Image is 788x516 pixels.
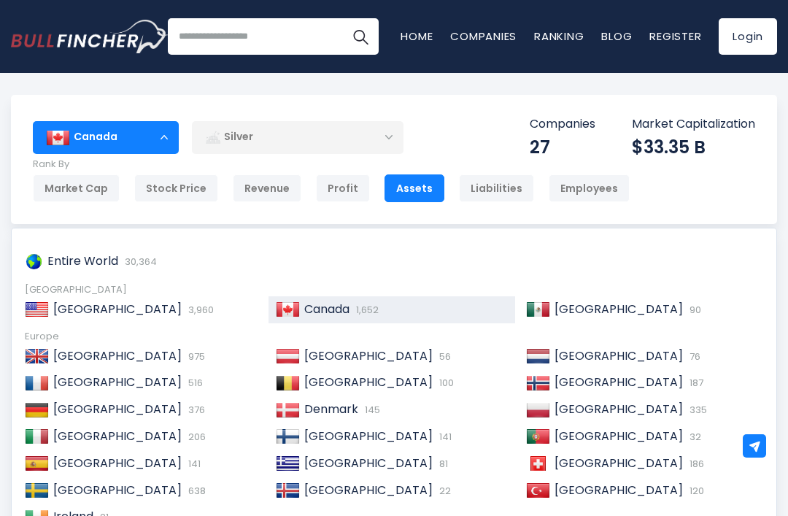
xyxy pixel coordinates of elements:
span: 187 [686,376,703,390]
a: Register [649,28,701,44]
span: [GEOGRAPHIC_DATA] [555,347,683,364]
span: [GEOGRAPHIC_DATA] [555,301,683,317]
span: [GEOGRAPHIC_DATA] [53,374,182,390]
span: 3,960 [185,303,214,317]
div: $33.35 B [632,136,755,158]
span: 975 [185,350,205,363]
span: 141 [185,457,201,471]
a: Go to homepage [11,20,168,53]
div: Stock Price [134,174,218,202]
img: Bullfincher logo [11,20,169,53]
span: [GEOGRAPHIC_DATA] [304,428,433,444]
div: Liabilities [459,174,534,202]
span: [GEOGRAPHIC_DATA] [53,482,182,498]
div: Canada [33,121,179,153]
span: Entire World [47,253,118,269]
span: 100 [436,376,454,390]
p: Market Capitalization [632,117,755,132]
span: 141 [436,430,452,444]
span: 76 [686,350,700,363]
span: 516 [185,376,203,390]
button: Search [342,18,379,55]
span: [GEOGRAPHIC_DATA] [555,428,683,444]
a: Blog [601,28,632,44]
div: 27 [530,136,595,158]
span: 30,364 [121,255,157,269]
span: 22 [436,484,451,498]
span: [GEOGRAPHIC_DATA] [555,401,683,417]
span: 120 [686,484,704,498]
a: Ranking [534,28,584,44]
span: [GEOGRAPHIC_DATA] [53,401,182,417]
span: [GEOGRAPHIC_DATA] [555,482,683,498]
span: 145 [361,403,380,417]
span: 206 [185,430,206,444]
span: [GEOGRAPHIC_DATA] [304,347,433,364]
span: 638 [185,484,206,498]
div: Europe [25,331,763,343]
span: [GEOGRAPHIC_DATA] [53,428,182,444]
span: [GEOGRAPHIC_DATA] [555,455,683,471]
span: [GEOGRAPHIC_DATA] [304,374,433,390]
div: [GEOGRAPHIC_DATA] [25,284,763,296]
span: Denmark [304,401,358,417]
div: Profit [316,174,370,202]
a: Home [401,28,433,44]
div: Assets [385,174,444,202]
div: Revenue [233,174,301,202]
div: Market Cap [33,174,120,202]
span: 90 [686,303,701,317]
span: [GEOGRAPHIC_DATA] [53,455,182,471]
span: [GEOGRAPHIC_DATA] [304,455,433,471]
span: 376 [185,403,205,417]
span: Canada [304,301,349,317]
p: Companies [530,117,595,132]
span: 186 [686,457,704,471]
span: [GEOGRAPHIC_DATA] [53,301,182,317]
span: [GEOGRAPHIC_DATA] [555,374,683,390]
span: [GEOGRAPHIC_DATA] [304,482,433,498]
span: 56 [436,350,451,363]
div: Employees [549,174,630,202]
span: 32 [686,430,701,444]
span: [GEOGRAPHIC_DATA] [53,347,182,364]
p: Rank By [33,158,630,171]
span: 1,652 [352,303,379,317]
span: 81 [436,457,448,471]
span: 335 [686,403,707,417]
div: Silver [192,120,403,154]
a: Companies [450,28,517,44]
a: Login [719,18,777,55]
